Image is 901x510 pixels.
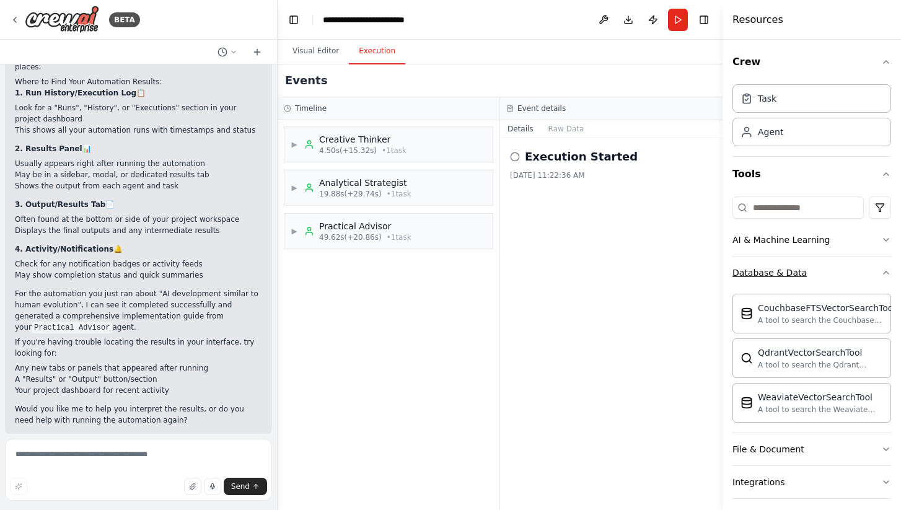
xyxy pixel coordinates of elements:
[758,92,776,105] div: Task
[319,146,377,156] span: 4.50s (+15.32s)
[10,478,27,495] button: Improve this prompt
[758,126,783,138] div: Agent
[500,120,541,138] button: Details
[15,158,262,169] li: Usually appears right after running the automation
[387,232,411,242] span: • 1 task
[15,143,262,154] p: 📊
[15,336,262,359] p: If you're having trouble locating the results in your interface, try looking for:
[15,245,113,253] strong: 4. Activity/Notifications
[349,38,405,64] button: Execution
[247,45,267,59] button: Start a new chat
[695,11,713,29] button: Hide right sidebar
[285,72,327,89] h2: Events
[517,103,566,113] h3: Event details
[32,322,112,333] code: Practical Advisor
[758,302,895,314] div: CouchbaseFTSVectorSearchTool
[213,45,242,59] button: Switch to previous chat
[15,374,262,385] li: A "Results" or "Output" button/section
[758,391,883,403] div: WeaviateVectorSearchTool
[319,220,411,232] div: Practical Advisor
[732,289,891,433] div: Database & Data
[387,189,411,199] span: • 1 task
[15,180,262,191] li: Shows the output from each agent and task
[15,125,262,136] li: This shows all your automation runs with timestamps and status
[732,45,891,79] button: Crew
[732,433,891,465] button: File & Document
[15,244,262,255] p: 🔔
[15,385,262,396] li: Your project dashboard for recent activity
[15,288,262,333] p: For the automation you just ran about "AI development similar to human evolution", I can see it c...
[732,224,891,256] button: AI & Machine Learning
[732,79,891,156] div: Crew
[732,443,804,455] div: File & Document
[732,466,891,498] button: Integrations
[732,234,830,246] div: AI & Machine Learning
[15,199,262,210] p: 📄
[382,146,407,156] span: • 1 task
[231,481,250,491] span: Send
[285,11,302,29] button: Hide left sidebar
[741,352,753,364] img: QdrantVectorSearchTool
[319,232,382,242] span: 49.62s (+20.86s)
[323,14,434,26] nav: breadcrumb
[291,139,298,149] span: ▶
[15,363,262,374] li: Any new tabs or panels that appeared after running
[15,225,262,236] li: Displays the final outputs and any intermediate results
[15,87,262,99] p: 📋
[224,478,267,495] button: Send
[758,315,895,325] div: A tool to search the Couchbase database for relevant information on internal documents.
[15,270,262,281] li: May show completion status and quick summaries
[732,157,891,191] button: Tools
[15,258,262,270] li: Check for any notification badges or activity feeds
[741,307,753,320] img: CouchbaseFTSVectorSearchTool
[15,169,262,180] li: May be in a sidebar, modal, or dedicated results tab
[15,214,262,225] li: Often found at the bottom or side of your project workspace
[758,360,883,370] div: A tool to search the Qdrant database for relevant information on internal documents.
[204,478,221,495] button: Click to speak your automation idea
[758,346,883,359] div: QdrantVectorSearchTool
[510,170,713,180] div: [DATE] 11:22:36 AM
[319,189,382,199] span: 19.88s (+29.74s)
[291,226,298,236] span: ▶
[732,476,785,488] div: Integrations
[15,102,262,125] li: Look for a "Runs", "History", or "Executions" section in your project dashboard
[283,38,349,64] button: Visual Editor
[295,103,327,113] h3: Timeline
[291,183,298,193] span: ▶
[15,144,82,153] strong: 2. Results Panel
[319,177,411,189] div: Analytical Strategist
[15,89,136,97] strong: 1. Run History/Execution Log
[732,12,783,27] h4: Resources
[732,257,891,289] button: Database & Data
[15,200,105,209] strong: 3. Output/Results Tab
[541,120,592,138] button: Raw Data
[109,12,140,27] div: BETA
[758,405,883,415] div: A tool to search the Weaviate database for relevant information on internal documents.
[319,133,407,146] div: Creative Thinker
[15,76,262,87] h2: Where to Find Your Automation Results:
[525,148,638,165] h2: Execution Started
[741,397,753,409] img: WeaviateVectorSearchTool
[732,266,807,279] div: Database & Data
[184,478,201,495] button: Upload files
[15,403,262,426] p: Would you like me to help you interpret the results, or do you need help with running the automat...
[25,6,99,33] img: Logo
